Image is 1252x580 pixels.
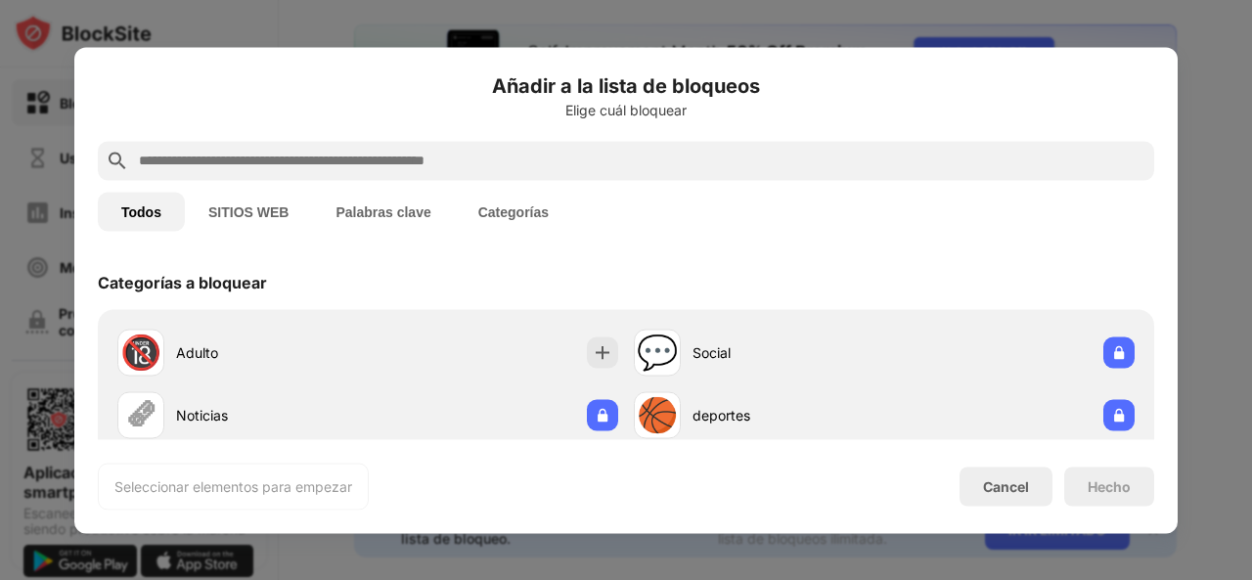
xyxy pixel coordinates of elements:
[98,102,1154,117] div: Elige cuál bloquear
[176,342,368,363] div: Adulto
[185,192,312,231] button: SITIOS WEB
[120,333,161,373] div: 🔞
[1088,478,1131,494] div: Hecho
[114,476,352,496] div: Seleccionar elementos para empezar
[693,405,884,425] div: deportes
[98,70,1154,100] h6: Añadir a la lista de bloqueos
[106,149,129,172] img: search.svg
[983,478,1029,495] div: Cancel
[455,192,572,231] button: Categorías
[124,395,157,435] div: 🗞
[98,272,267,291] div: Categorías a bloquear
[637,395,678,435] div: 🏀
[312,192,454,231] button: Palabras clave
[693,342,884,363] div: Social
[98,192,185,231] button: Todos
[637,333,678,373] div: 💬
[176,405,368,425] div: Noticias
